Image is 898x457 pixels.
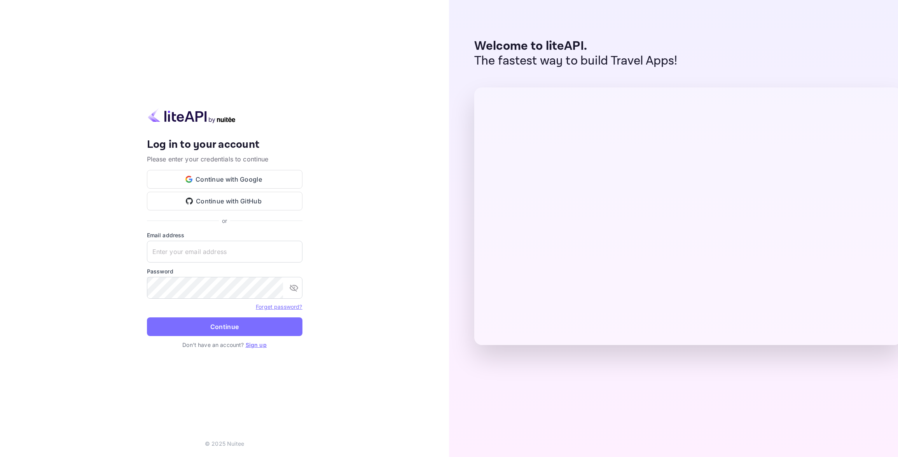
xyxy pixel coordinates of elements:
label: Password [147,267,302,275]
p: Welcome to liteAPI. [474,39,678,54]
p: Don't have an account? [147,341,302,349]
p: The fastest way to build Travel Apps! [474,54,678,68]
p: or [222,217,227,225]
button: toggle password visibility [286,280,302,296]
button: Continue with GitHub [147,192,302,210]
a: Forget password? [256,303,302,310]
p: Please enter your credentials to continue [147,154,302,164]
h4: Log in to your account [147,138,302,152]
a: Sign up [246,341,267,348]
button: Continue [147,317,302,336]
input: Enter your email address [147,241,302,263]
button: Continue with Google [147,170,302,189]
label: Email address [147,231,302,239]
p: © 2025 Nuitee [205,439,244,448]
img: liteapi [147,108,236,123]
